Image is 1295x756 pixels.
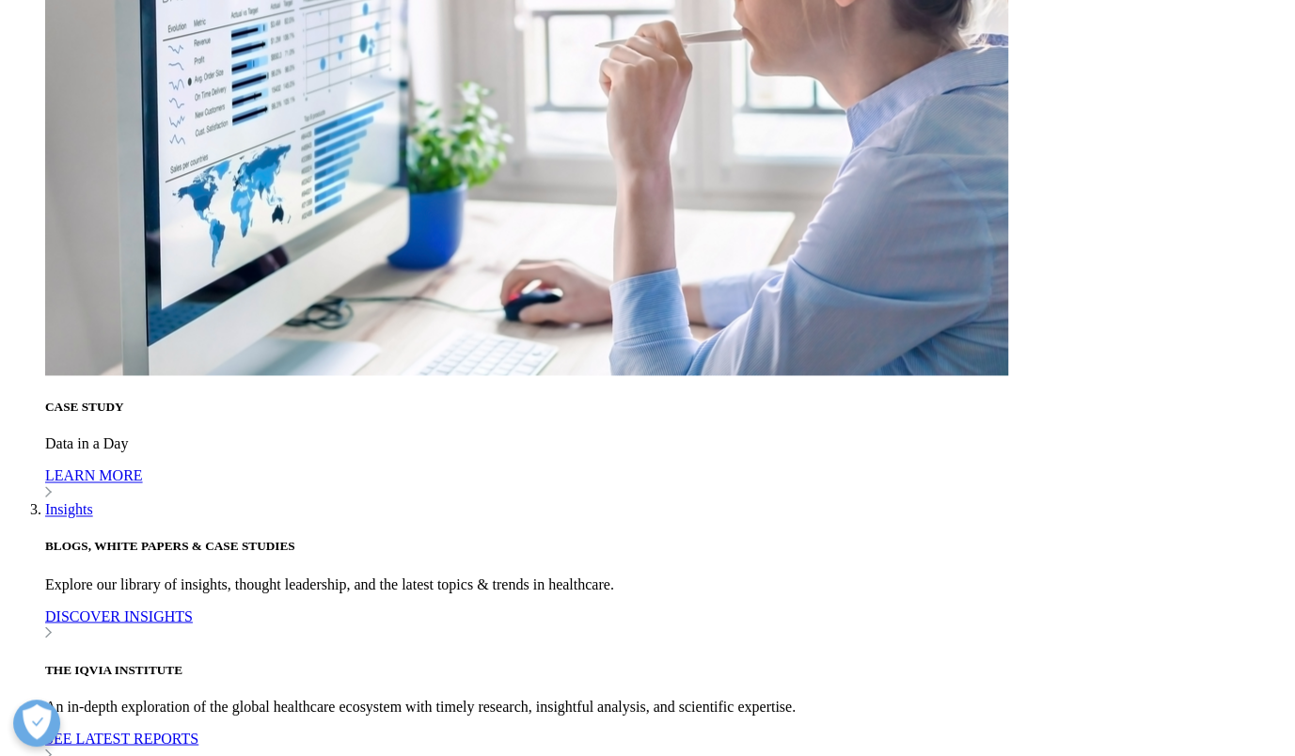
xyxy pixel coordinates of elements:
[45,501,93,517] a: Insights
[45,698,1287,715] p: An in-depth exploration of the global healthcare ecosystem with timely research, insightful analy...
[45,435,1287,452] p: Data in a Day
[13,700,60,747] button: 優先設定センターを開く
[45,575,1287,592] p: Explore our library of insights, thought leadership, and the latest topics & trends in healthcare.
[45,400,1287,415] h5: CASE STUDY
[45,539,1287,554] h5: BLOGS, WHITE PAPERS & CASE STUDIES
[45,467,1287,501] a: LEARN MORE
[45,607,1287,641] a: DISCOVER INSIGHTS
[45,662,1287,677] h5: THE IQVIA INSTITUTE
